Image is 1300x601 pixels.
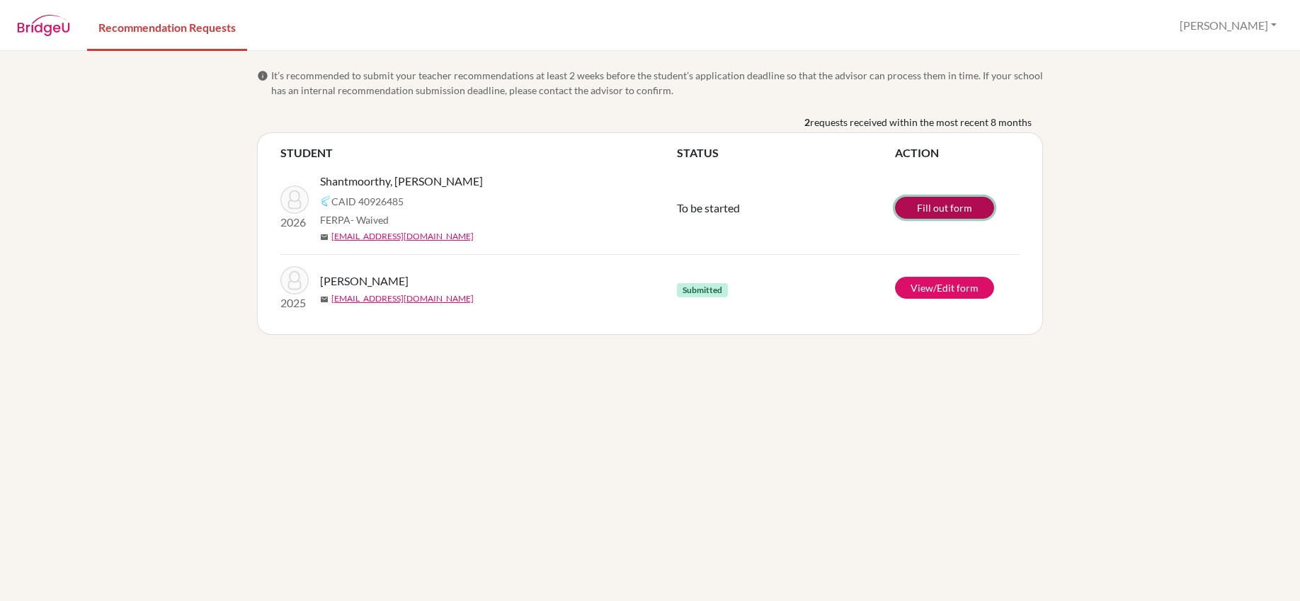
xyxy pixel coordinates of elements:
span: Submitted [677,283,728,297]
img: Iguaran, Brooke [280,266,309,294]
p: 2026 [280,214,309,231]
button: [PERSON_NAME] [1173,12,1283,39]
span: info [257,70,268,81]
img: Common App logo [320,195,331,207]
span: mail [320,295,329,304]
th: STATUS [677,144,895,161]
th: ACTION [895,144,1020,161]
a: View/Edit form [895,277,994,299]
img: BridgeU logo [17,15,70,36]
a: [EMAIL_ADDRESS][DOMAIN_NAME] [331,292,474,305]
span: CAID 40926485 [331,194,404,209]
a: Fill out form [895,197,994,219]
th: STUDENT [280,144,677,161]
a: [EMAIL_ADDRESS][DOMAIN_NAME] [331,230,474,243]
span: requests received within the most recent 8 months [810,115,1032,130]
p: 2025 [280,294,309,311]
span: [PERSON_NAME] [320,273,409,290]
span: - Waived [350,214,389,226]
span: It’s recommended to submit your teacher recommendations at least 2 weeks before the student’s app... [271,68,1043,98]
a: Recommendation Requests [87,2,247,51]
span: To be started [677,201,740,214]
span: Shantmoorthy, [PERSON_NAME] [320,173,483,190]
span: mail [320,233,329,241]
span: FERPA [320,212,389,227]
b: 2 [804,115,810,130]
img: Shantmoorthy, Ishanth [280,185,309,214]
